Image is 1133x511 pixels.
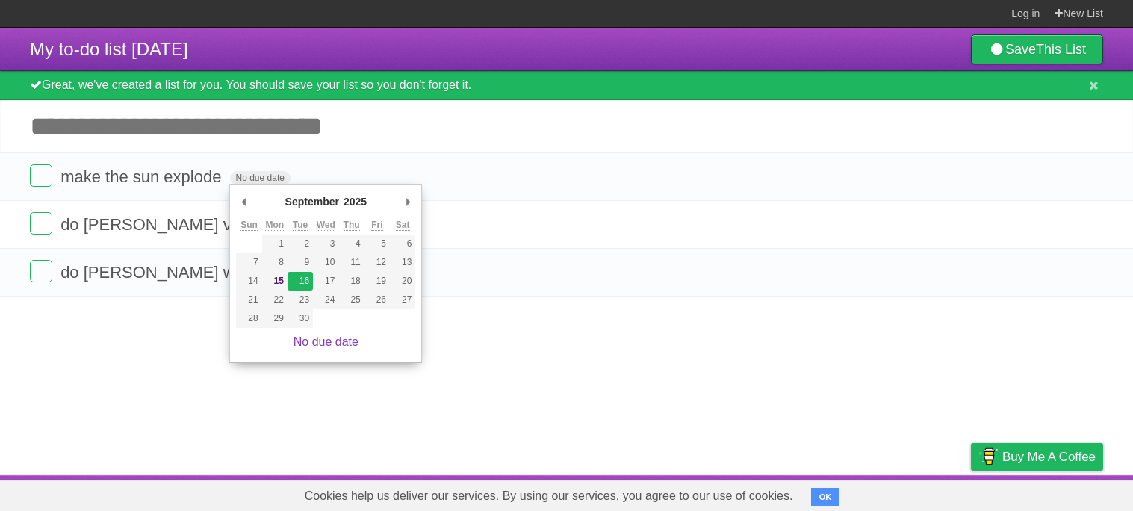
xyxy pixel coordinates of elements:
[262,235,288,253] button: 1
[290,481,808,511] span: Cookies help us deliver our services. By using our services, you agree to our use of cookies.
[288,253,313,272] button: 9
[901,479,934,507] a: Terms
[822,479,882,507] a: Developers
[283,191,341,213] div: September
[971,443,1103,471] a: Buy me a coffee
[400,191,415,213] button: Next Month
[288,272,313,291] button: 16
[1002,444,1096,470] span: Buy me a coffee
[978,444,999,469] img: Buy me a coffee
[364,253,390,272] button: 12
[60,167,225,186] span: make the sun explode
[30,260,52,282] label: Done
[60,215,353,234] span: do [PERSON_NAME] vocab words (15)
[1009,479,1103,507] a: Suggest a feature
[30,39,188,59] span: My to-do list [DATE]
[313,272,338,291] button: 17
[294,335,358,348] a: No due date
[390,272,415,291] button: 20
[236,272,261,291] button: 14
[344,220,360,231] abbr: Thursday
[262,309,288,328] button: 29
[288,291,313,309] button: 23
[288,309,313,328] button: 30
[396,220,410,231] abbr: Saturday
[288,235,313,253] button: 2
[262,291,288,309] button: 22
[811,488,840,506] button: OK
[262,253,288,272] button: 8
[230,171,291,185] span: No due date
[236,309,261,328] button: 28
[313,253,338,272] button: 10
[313,235,338,253] button: 3
[364,291,390,309] button: 26
[240,220,258,231] abbr: Sunday
[236,191,251,213] button: Previous Month
[390,235,415,253] button: 6
[338,291,364,309] button: 25
[371,220,382,231] abbr: Friday
[390,291,415,309] button: 27
[60,263,361,282] span: do [PERSON_NAME] worksheet montag
[364,272,390,291] button: 19
[30,212,52,235] label: Done
[30,164,52,187] label: Done
[971,34,1103,64] a: SaveThis List
[317,220,335,231] abbr: Wednesday
[364,235,390,253] button: 5
[338,235,364,253] button: 4
[293,220,308,231] abbr: Tuesday
[236,253,261,272] button: 7
[262,272,288,291] button: 15
[341,191,369,213] div: 2025
[265,220,284,231] abbr: Monday
[338,272,364,291] button: 18
[338,253,364,272] button: 11
[1036,42,1086,57] b: This List
[236,291,261,309] button: 21
[952,479,990,507] a: Privacy
[313,291,338,309] button: 24
[390,253,415,272] button: 13
[772,479,804,507] a: About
